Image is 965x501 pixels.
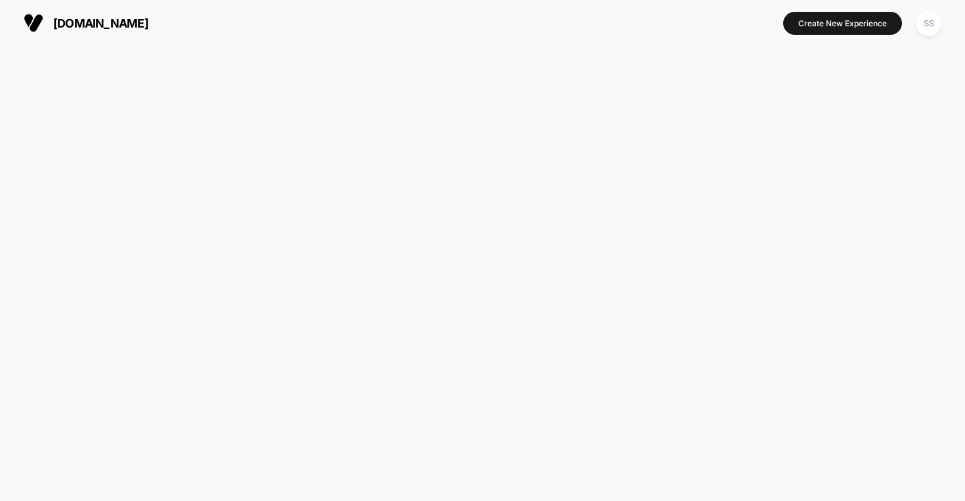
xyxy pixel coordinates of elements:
[783,12,902,35] button: Create New Experience
[53,16,148,30] span: [DOMAIN_NAME]
[20,12,152,33] button: [DOMAIN_NAME]
[24,13,43,33] img: Visually logo
[912,10,945,37] button: SS
[916,11,941,36] div: SS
